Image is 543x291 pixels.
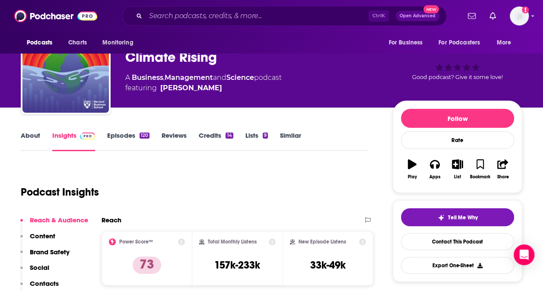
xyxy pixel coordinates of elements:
h3: 157k-233k [214,259,260,272]
div: Search podcasts, credits, & more... [122,6,447,26]
div: Rate [401,131,514,149]
div: List [454,174,461,180]
span: More [497,37,511,49]
a: Reviews [162,131,187,151]
p: Social [30,263,49,272]
img: Podchaser - Follow, Share and Rate Podcasts [14,8,97,24]
div: Open Intercom Messenger [514,244,534,265]
span: Good podcast? Give it some love! [412,74,503,80]
button: Play [401,154,423,185]
h3: 33k-49k [310,259,346,272]
span: Tell Me Why [448,214,478,221]
a: Credits14 [199,131,233,151]
h2: New Episode Listens [298,239,346,245]
div: 14 [225,133,233,139]
div: 9 [263,133,268,139]
div: Share [497,174,508,180]
svg: Add a profile image [522,6,529,13]
button: open menu [491,35,522,51]
span: Charts [68,37,87,49]
div: Play [408,174,417,180]
a: InsightsPodchaser Pro [52,131,95,151]
p: Brand Safety [30,248,70,256]
a: Episodes120 [107,131,149,151]
img: tell me why sparkle [438,214,445,221]
button: Reach & Audience [20,216,88,232]
button: Export One-Sheet [401,257,514,274]
span: , [163,73,165,82]
span: New [423,5,439,13]
p: 73 [133,256,161,274]
p: Contacts [30,279,59,288]
a: Show notifications dropdown [464,9,479,23]
span: Logged in as eseto [510,6,529,25]
span: For Business [388,37,422,49]
p: Reach & Audience [30,216,88,224]
button: tell me why sparkleTell Me Why [401,208,514,226]
a: Charts [63,35,92,51]
button: Bookmark [469,154,491,185]
a: Similar [280,131,301,151]
button: Brand Safety [20,248,70,264]
a: Contact This Podcast [401,233,514,250]
a: Management [165,73,213,82]
button: open menu [433,35,492,51]
a: About [21,131,40,151]
button: open menu [96,35,144,51]
button: Apps [423,154,446,185]
div: Apps [429,174,441,180]
div: Bookmark [470,174,490,180]
a: Rebekah Emanuel [160,83,222,93]
p: Content [30,232,55,240]
button: List [446,154,469,185]
img: Climate Rising [22,26,109,113]
span: Podcasts [27,37,52,49]
span: featuring [125,83,282,93]
span: Open Advanced [400,14,435,18]
button: Open AdvancedNew [396,11,439,21]
div: 120 [140,133,149,139]
span: Monitoring [102,37,133,49]
span: Ctrl K [368,10,389,22]
h2: Power Score™ [119,239,153,245]
button: Show profile menu [510,6,529,25]
button: Content [20,232,55,248]
a: Show notifications dropdown [486,9,499,23]
button: open menu [382,35,433,51]
img: Podchaser Pro [80,133,95,139]
a: Lists9 [245,131,268,151]
span: For Podcasters [438,37,480,49]
h2: Total Monthly Listens [208,239,257,245]
div: A podcast [125,73,282,93]
button: open menu [21,35,64,51]
h1: Podcast Insights [21,186,99,199]
div: 73Good podcast? Give it some love! [393,32,522,86]
input: Search podcasts, credits, & more... [146,9,368,23]
button: Share [492,154,514,185]
a: Science [226,73,254,82]
span: and [213,73,226,82]
h2: Reach [102,216,121,224]
img: User Profile [510,6,529,25]
button: Social [20,263,49,279]
a: Business [132,73,163,82]
button: Follow [401,109,514,128]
